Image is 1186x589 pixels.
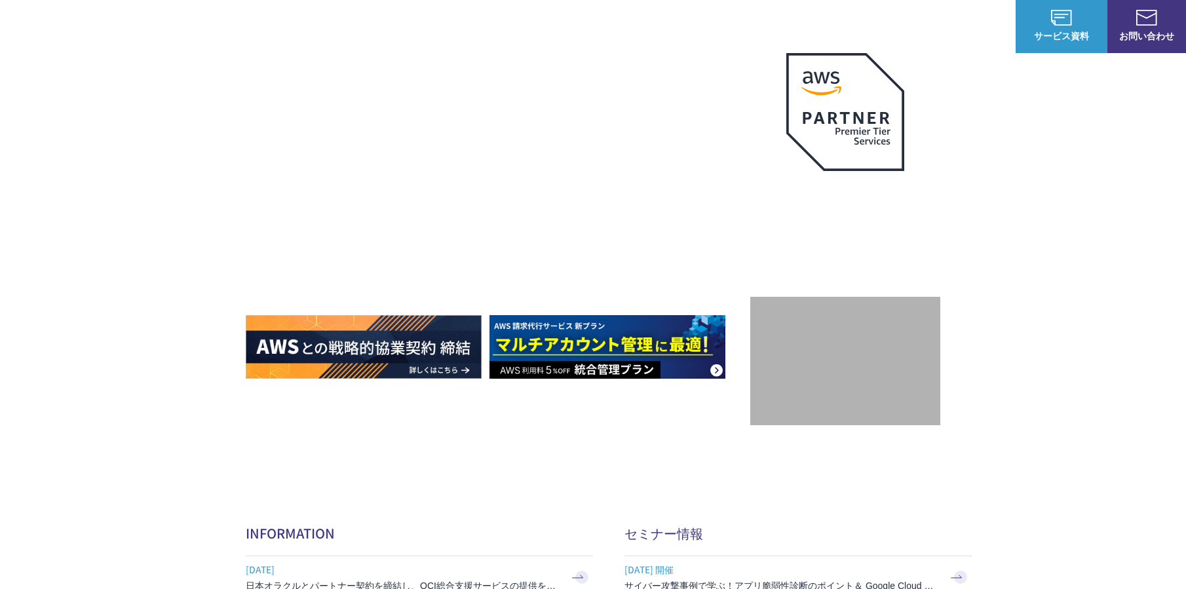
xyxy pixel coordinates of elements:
span: [DATE] 開催 [624,560,939,579]
img: AWS請求代行サービス 統合管理プラン [489,315,725,379]
span: お問い合わせ [1107,29,1186,43]
p: 業種別ソリューション [696,20,801,33]
p: 強み [562,20,594,33]
p: 最上位プレミアティア サービスパートナー [771,187,920,237]
span: サービス資料 [1016,29,1107,43]
span: [DATE] [246,560,560,579]
h2: セミナー情報 [624,523,972,542]
h2: INFORMATION [246,523,593,542]
img: AWSプレミアティアサービスパートナー [786,53,904,171]
p: サービス [620,20,670,33]
p: AWSの導入からコスト削減、 構成・運用の最適化からデータ活用まで 規模や業種業態を問わない マネージドサービスで [246,79,750,137]
span: NHN テコラス AWS総合支援サービス [151,12,246,40]
a: 導入事例 [827,20,864,33]
img: お問い合わせ [1136,10,1157,26]
a: ログイン [966,20,1003,33]
em: AWS [831,187,860,206]
img: 契約件数 [776,316,914,412]
p: ナレッジ [890,20,940,33]
img: AWS総合支援サービス C-Chorus サービス資料 [1051,10,1072,26]
h1: AWS ジャーニーの 成功を実現 [246,150,750,276]
a: AWS総合支援サービス C-Chorus NHN テコラスAWS総合支援サービス [20,10,246,42]
img: AWSとの戦略的協業契約 締結 [246,315,482,379]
